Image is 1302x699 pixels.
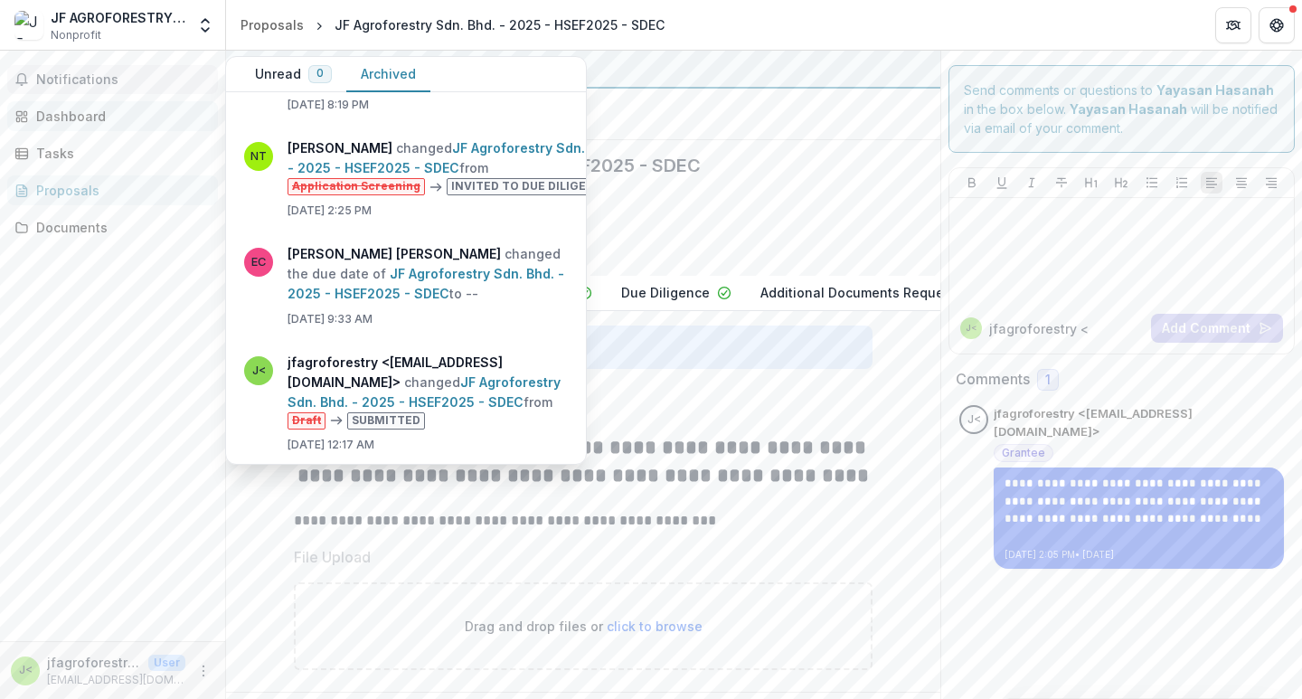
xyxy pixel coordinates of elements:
[1051,172,1072,194] button: Strike
[991,172,1013,194] button: Underline
[465,617,703,636] p: Drag and drop files or
[994,405,1284,440] p: jfagroforestry <[EMAIL_ADDRESS][DOMAIN_NAME]>
[961,172,983,194] button: Bold
[233,12,672,38] nav: breadcrumb
[193,7,218,43] button: Open entity switcher
[1171,172,1193,194] button: Ordered List
[294,546,371,568] p: File Upload
[288,374,561,410] a: JF Agroforestry Sdn. Bhd. - 2025 - HSEF2025 - SDEC
[51,27,101,43] span: Nonprofit
[948,65,1295,153] div: Send comments or questions to in the box below. will be notified via email of your comment.
[1110,172,1132,194] button: Heading 2
[335,15,665,34] div: JF Agroforestry Sdn. Bhd. - 2025 - HSEF2025 - SDEC
[1151,314,1283,343] button: Add Comment
[621,283,710,302] p: Due Diligence
[1259,7,1295,43] button: Get Help
[966,324,977,333] div: jfagroforestry <jfagroforestry@gmail.com>
[1260,172,1282,194] button: Align Right
[346,57,430,92] button: Archived
[36,144,203,163] div: Tasks
[1070,101,1187,117] strong: Yayasan Hasanah
[1021,172,1043,194] button: Italicize
[1002,447,1045,459] span: Grantee
[989,319,1089,338] p: jfagroforestry <
[47,672,185,688] p: [EMAIL_ADDRESS][DOMAIN_NAME]
[1005,548,1273,562] p: [DATE] 2:05 PM • [DATE]
[1201,172,1222,194] button: Align Left
[241,15,304,34] div: Proposals
[316,67,324,80] span: 0
[1215,7,1251,43] button: Partners
[967,414,981,426] div: jfagroforestry <jfagroforestry@gmail.com>
[288,244,568,304] p: changed the due date of to --
[36,218,203,237] div: Documents
[1231,172,1252,194] button: Align Center
[241,57,346,92] button: Unread
[7,101,218,131] a: Dashboard
[233,12,311,38] a: Proposals
[36,181,203,200] div: Proposals
[7,138,218,168] a: Tasks
[288,353,568,430] p: changed from
[288,140,617,175] a: JF Agroforestry Sdn. Bhd. - 2025 - HSEF2025 - SDEC
[36,107,203,126] div: Dashboard
[193,660,214,682] button: More
[288,266,564,301] a: JF Agroforestry Sdn. Bhd. - 2025 - HSEF2025 - SDEC
[47,653,141,672] p: jfagroforestry <[EMAIL_ADDRESS][DOMAIN_NAME]>
[607,619,703,634] span: click to browse
[760,283,956,302] p: Additional Documents Request
[1156,82,1274,98] strong: Yayasan Hasanah
[7,175,218,205] a: Proposals
[7,65,218,94] button: Notifications
[956,371,1030,388] h2: Comments
[19,665,33,676] div: jfagroforestry <jfagroforestry@gmail.com>
[148,655,185,671] p: User
[51,8,185,27] div: JF AGROFORESTRY SDN. BHD.
[36,72,211,88] span: Notifications
[7,213,218,242] a: Documents
[1080,172,1102,194] button: Heading 1
[1141,172,1163,194] button: Bullet List
[14,11,43,40] img: JF AGROFORESTRY SDN. BHD.
[288,138,622,195] p: changed from
[1045,373,1051,388] span: 1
